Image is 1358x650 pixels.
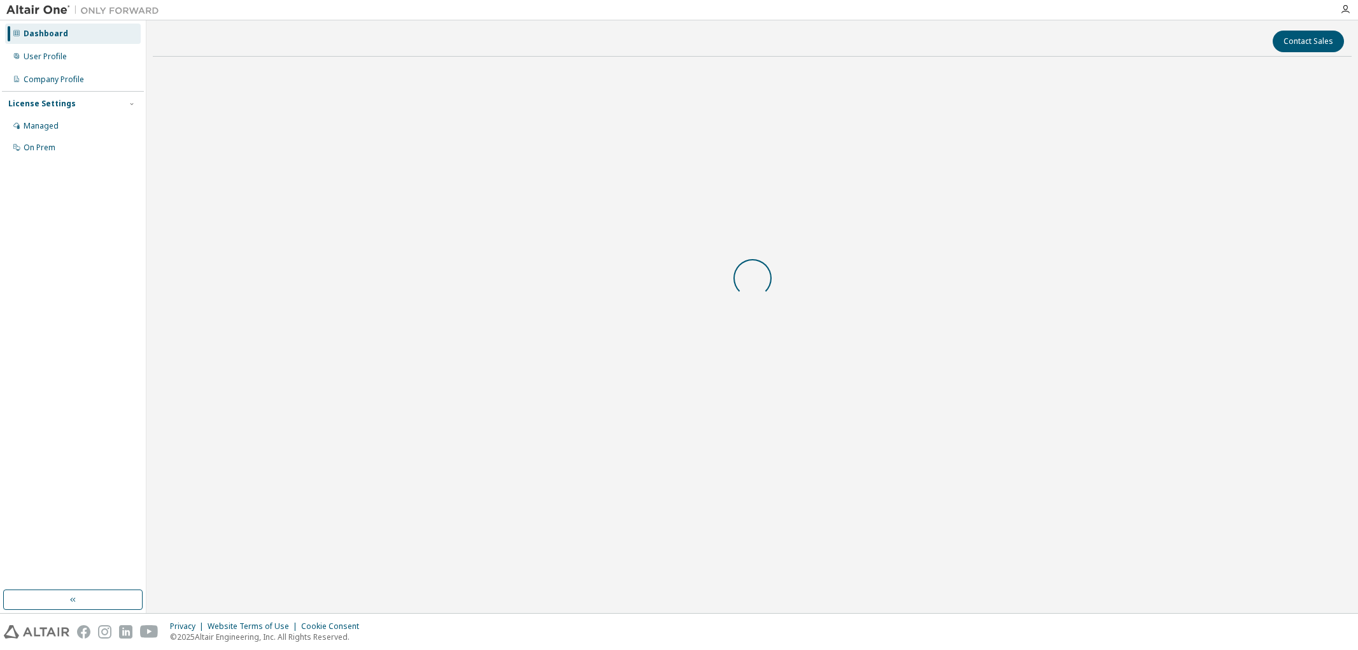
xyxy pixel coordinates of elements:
p: © 2025 Altair Engineering, Inc. All Rights Reserved. [170,632,367,642]
img: instagram.svg [98,625,111,639]
div: On Prem [24,143,55,153]
div: User Profile [24,52,67,62]
div: Cookie Consent [301,621,367,632]
div: Privacy [170,621,208,632]
img: facebook.svg [77,625,90,639]
img: linkedin.svg [119,625,132,639]
div: Managed [24,121,59,131]
div: Dashboard [24,29,68,39]
div: Website Terms of Use [208,621,301,632]
img: youtube.svg [140,625,159,639]
div: License Settings [8,99,76,109]
div: Company Profile [24,74,84,85]
img: altair_logo.svg [4,625,69,639]
img: Altair One [6,4,166,17]
button: Contact Sales [1273,31,1344,52]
